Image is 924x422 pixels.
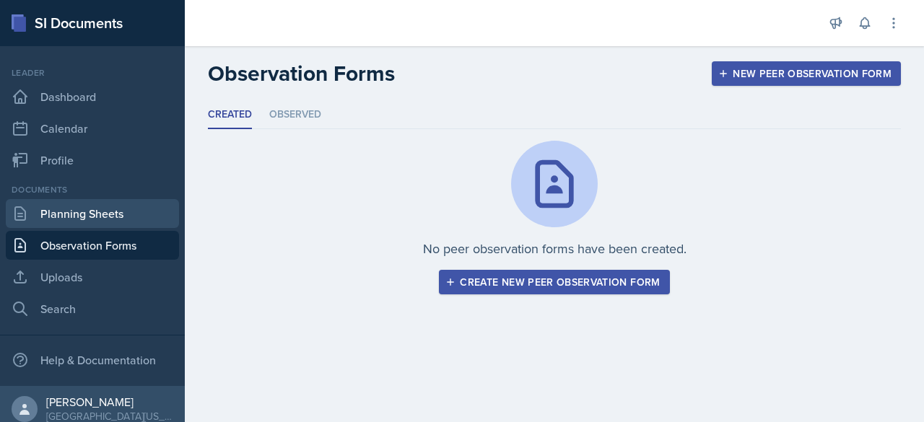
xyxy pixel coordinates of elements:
h2: Observation Forms [208,61,395,87]
button: New Peer Observation Form [712,61,901,86]
div: Documents [6,183,179,196]
div: Leader [6,66,179,79]
div: Create new peer observation form [448,276,660,288]
p: No peer observation forms have been created. [423,239,687,258]
div: [PERSON_NAME] [46,395,173,409]
li: Created [208,101,252,129]
a: Dashboard [6,82,179,111]
a: Observation Forms [6,231,179,260]
a: Calendar [6,114,179,143]
a: Search [6,294,179,323]
button: Create new peer observation form [439,270,669,294]
li: Observed [269,101,321,129]
a: Planning Sheets [6,199,179,228]
div: New Peer Observation Form [721,68,892,79]
a: Uploads [6,263,179,291]
a: Profile [6,146,179,175]
div: Help & Documentation [6,346,179,374]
